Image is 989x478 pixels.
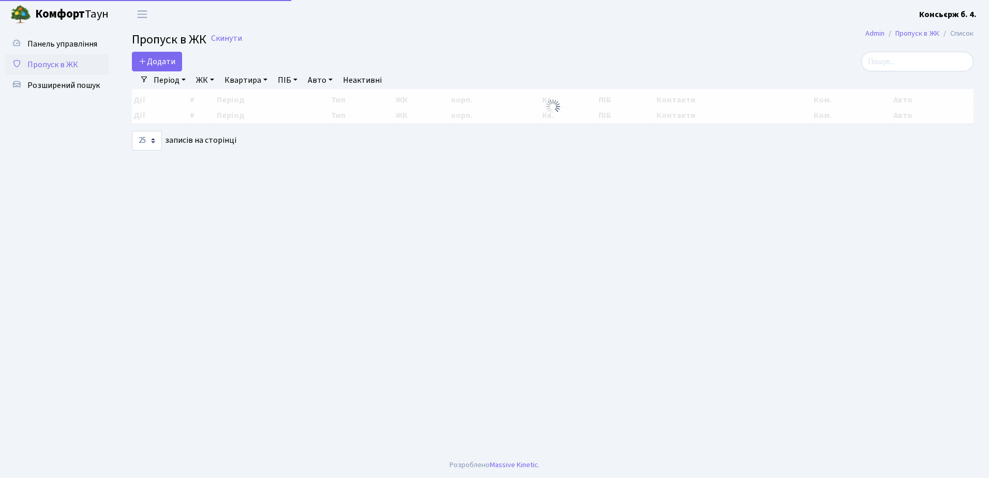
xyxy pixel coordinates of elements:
[545,98,561,115] img: Обробка...
[27,80,100,91] span: Розширений пошук
[490,459,538,470] a: Massive Kinetic
[5,75,109,96] a: Розширений пошук
[5,54,109,75] a: Пропуск в ЖК
[35,6,85,22] b: Комфорт
[132,131,162,151] select: записів на сторінці
[211,34,242,43] a: Скинути
[919,8,977,21] a: Консьєрж б. 4.
[939,28,973,39] li: Список
[865,28,885,39] a: Admin
[274,71,302,89] a: ПІБ
[449,459,540,471] div: Розроблено .
[220,71,272,89] a: Квартира
[919,9,977,20] b: Консьєрж б. 4.
[895,28,939,39] a: Пропуск в ЖК
[861,52,973,71] input: Пошук...
[192,71,218,89] a: ЖК
[27,59,78,70] span: Пропуск в ЖК
[10,4,31,25] img: logo.png
[132,52,182,71] a: Додати
[850,23,989,44] nav: breadcrumb
[304,71,337,89] a: Авто
[339,71,386,89] a: Неактивні
[149,71,190,89] a: Період
[139,56,175,67] span: Додати
[132,31,206,49] span: Пропуск в ЖК
[132,131,236,151] label: записів на сторінці
[5,34,109,54] a: Панель управління
[27,38,97,50] span: Панель управління
[129,6,155,23] button: Переключити навігацію
[35,6,109,23] span: Таун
